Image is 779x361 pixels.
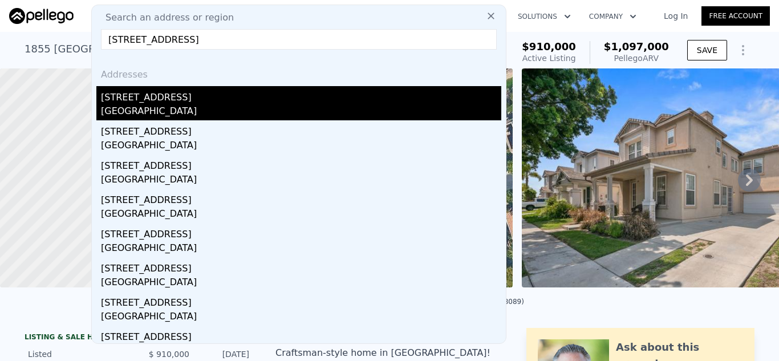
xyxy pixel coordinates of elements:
div: [STREET_ADDRESS] [101,120,501,139]
div: [GEOGRAPHIC_DATA] [101,275,501,291]
span: $910,000 [522,40,576,52]
div: [GEOGRAPHIC_DATA] [101,104,501,120]
div: [STREET_ADDRESS] [101,291,501,310]
div: [STREET_ADDRESS] [101,86,501,104]
div: [GEOGRAPHIC_DATA] [101,241,501,257]
img: Pellego [9,8,74,24]
div: [STREET_ADDRESS] [101,189,501,207]
div: 1855 [GEOGRAPHIC_DATA] , Chula Vista , CA 91913 [25,41,283,57]
div: [DATE] [198,348,249,360]
button: Company [580,6,646,27]
div: Listed [28,348,129,360]
div: Pellego ARV [604,52,669,64]
a: Log In [650,10,701,22]
div: LISTING & SALE HISTORY [25,332,253,344]
input: Enter an address, city, region, neighborhood or zip code [101,29,497,50]
span: Search an address or region [96,11,234,25]
div: [STREET_ADDRESS] [101,223,501,241]
button: Solutions [509,6,580,27]
span: $ 910,000 [149,350,189,359]
div: [STREET_ADDRESS] [101,155,501,173]
div: [STREET_ADDRESS] [101,326,501,344]
div: [GEOGRAPHIC_DATA] [101,207,501,223]
span: $1,097,000 [604,40,669,52]
button: Show Options [732,39,754,62]
button: SAVE [687,40,727,60]
div: [STREET_ADDRESS] [101,257,501,275]
div: [GEOGRAPHIC_DATA] [101,139,501,155]
div: Addresses [96,59,501,86]
div: [GEOGRAPHIC_DATA] [101,173,501,189]
a: Free Account [701,6,770,26]
span: Active Listing [522,54,576,63]
div: [GEOGRAPHIC_DATA] [101,310,501,326]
